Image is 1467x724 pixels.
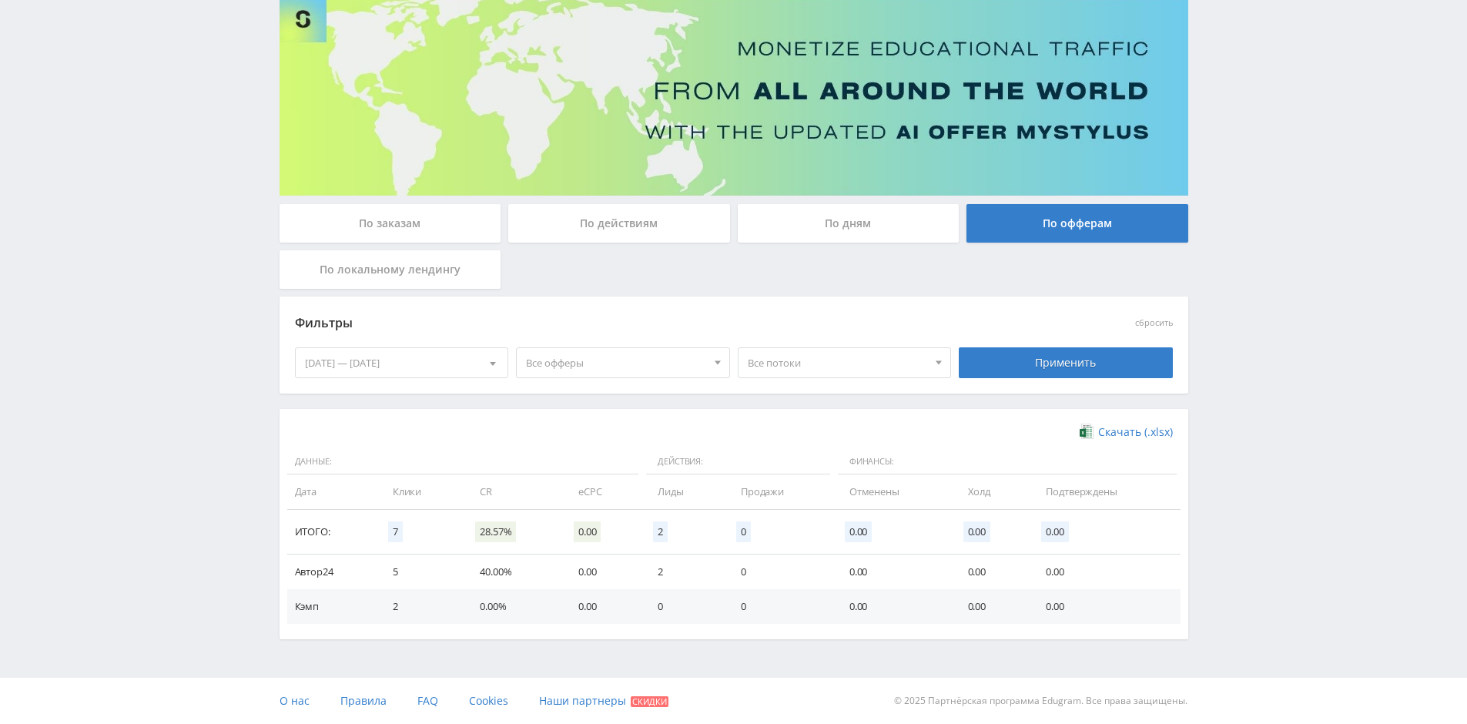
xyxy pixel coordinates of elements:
td: Дата [287,474,377,509]
span: 7 [388,521,403,542]
span: О нас [280,693,310,708]
img: xlsx [1080,424,1093,439]
td: Подтверждены [1030,474,1180,509]
td: 0.00% [464,589,563,624]
span: FAQ [417,693,438,708]
td: Отменены [834,474,953,509]
td: eCPC [563,474,642,509]
td: Холд [953,474,1031,509]
span: 0.00 [574,521,601,542]
div: По локальному лендингу [280,250,501,289]
div: По офферам [966,204,1188,243]
span: Действия: [646,449,829,475]
td: 0.00 [1030,589,1180,624]
span: Все потоки [748,348,928,377]
div: По действиям [508,204,730,243]
td: CR [464,474,563,509]
span: Скидки [631,696,668,707]
div: По дням [738,204,960,243]
div: © 2025 Партнёрская программа Edugram. Все права защищены. [741,678,1187,724]
td: Клики [377,474,464,509]
span: 0.00 [963,521,990,542]
div: [DATE] — [DATE] [296,348,508,377]
span: Финансы: [838,449,1177,475]
div: По заказам [280,204,501,243]
td: Автор24 [287,555,377,589]
span: Cookies [469,693,508,708]
td: Продажи [725,474,834,509]
span: 28.57% [475,521,516,542]
span: Данные: [287,449,639,475]
a: Cookies [469,678,508,724]
span: Скачать (.xlsx) [1098,426,1173,438]
a: Правила [340,678,387,724]
td: Лиды [642,474,725,509]
td: 0.00 [563,589,642,624]
span: 0.00 [1041,521,1068,542]
td: 0.00 [1030,555,1180,589]
td: Итого: [287,510,377,555]
span: Правила [340,693,387,708]
td: 0 [725,555,834,589]
td: 40.00% [464,555,563,589]
td: 0.00 [953,589,1031,624]
a: Наши партнеры Скидки [539,678,668,724]
span: 2 [653,521,668,542]
a: Скачать (.xlsx) [1080,424,1172,440]
td: 0.00 [953,555,1031,589]
span: Наши партнеры [539,693,626,708]
a: FAQ [417,678,438,724]
div: Фильтры [295,312,952,335]
td: 0 [642,589,725,624]
span: Все офферы [526,348,706,377]
a: О нас [280,678,310,724]
td: 0 [725,589,834,624]
td: 2 [377,589,464,624]
td: 2 [642,555,725,589]
td: 0.00 [834,555,953,589]
td: 0.00 [563,555,642,589]
span: 0 [736,521,751,542]
td: Кэмп [287,589,377,624]
button: сбросить [1135,318,1173,328]
td: 0.00 [834,589,953,624]
span: 0.00 [845,521,872,542]
div: Применить [959,347,1173,378]
td: 5 [377,555,464,589]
